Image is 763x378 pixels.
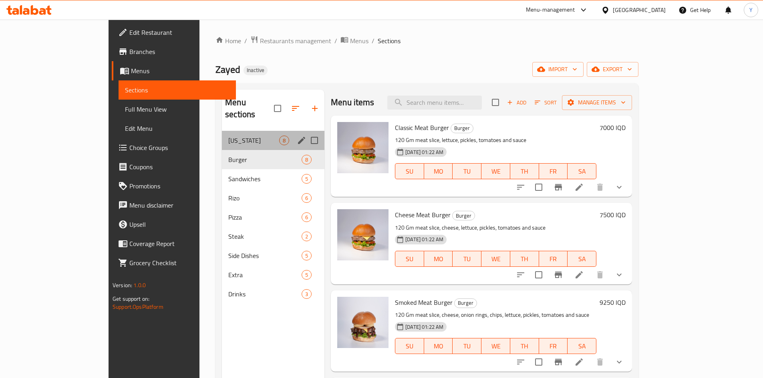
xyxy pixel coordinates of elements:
button: TU [453,251,481,267]
span: TH [513,340,536,352]
nav: Menu sections [222,128,324,307]
div: Drinks3 [222,284,324,304]
span: Burger [451,124,473,133]
span: Burger [455,298,477,308]
span: [DATE] 01:22 AM [402,323,447,331]
span: FR [542,340,565,352]
button: WE [481,251,510,267]
span: Y [749,6,753,14]
span: export [593,64,632,74]
div: items [302,289,312,299]
button: WE [481,163,510,179]
div: Extra5 [222,265,324,284]
span: 8 [302,156,311,164]
a: Edit Restaurant [112,23,236,42]
span: 6 [302,194,311,202]
span: Edit Menu [125,124,230,133]
button: sort-choices [511,178,530,197]
span: TU [456,340,478,352]
button: Branch-specific-item [549,265,568,284]
span: Inactive [244,67,268,74]
span: Burger [453,211,475,220]
span: 1.0.0 [133,280,146,290]
span: Edit Restaurant [129,28,230,37]
button: FR [539,163,568,179]
a: Branches [112,42,236,61]
span: Burger [228,155,302,164]
a: Coverage Report [112,234,236,253]
button: FR [539,251,568,267]
span: 5 [302,175,311,183]
div: items [302,212,312,222]
div: items [302,193,312,203]
span: [DATE] 01:22 AM [402,236,447,243]
button: SA [568,251,596,267]
a: Restaurants management [250,36,331,46]
button: sort-choices [511,265,530,284]
p: 120 Gm meat slice, lettuce, pickles, tomatoes and sauce [395,135,596,145]
svg: Show Choices [614,357,624,367]
button: Branch-specific-item [549,352,568,372]
button: show more [610,352,629,372]
button: Add [504,96,529,109]
div: Steak [228,232,302,241]
div: [GEOGRAPHIC_DATA] [613,6,666,14]
li: / [334,36,337,46]
button: Sort [533,96,559,109]
div: Pizza6 [222,208,324,227]
span: Extra [228,270,302,280]
span: Cheese Meat Burger [395,209,451,221]
input: search [387,96,482,110]
span: Upsell [129,220,230,229]
button: Branch-specific-item [549,178,568,197]
a: Coupons [112,157,236,176]
span: WE [485,253,507,265]
img: Cheese Meat Burger [337,209,389,260]
span: Side Dishes [228,251,302,260]
a: Edit Menu [119,119,236,138]
button: TH [510,251,539,267]
span: Grocery Checklist [129,258,230,268]
span: 3 [302,290,311,298]
div: Pizza [228,212,302,222]
p: 120 Gm meat slice, cheese, onion rings, chips, lettuce, pickles, tomatoes and sauce [395,310,596,320]
span: Add [506,98,527,107]
button: WE [481,338,510,354]
span: FR [542,166,565,177]
div: Steak2 [222,227,324,246]
div: Sandwiches5 [222,169,324,188]
span: SA [571,340,593,352]
button: import [532,62,584,77]
span: Choice Groups [129,143,230,152]
h6: 9250 IQD [600,297,626,308]
button: SU [395,251,424,267]
button: SA [568,338,596,354]
span: Sort items [529,96,562,109]
button: SU [395,163,424,179]
span: Get support on: [113,294,149,304]
button: delete [590,178,610,197]
button: TU [453,163,481,179]
a: Menus [340,36,368,46]
span: [US_STATE] [228,136,279,145]
a: Upsell [112,215,236,234]
a: Full Menu View [119,100,236,119]
span: Restaurants management [260,36,331,46]
span: Rizo [228,193,302,203]
svg: Show Choices [614,270,624,280]
div: Burger [454,298,477,308]
div: Inactive [244,66,268,75]
span: 5 [302,271,311,279]
span: TH [513,253,536,265]
span: Select section [487,94,504,111]
span: Full Menu View [125,104,230,114]
span: Menus [350,36,368,46]
span: [DATE] 01:22 AM [402,148,447,156]
a: Edit menu item [574,357,584,367]
button: Add section [305,99,324,118]
a: Menus [112,61,236,80]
